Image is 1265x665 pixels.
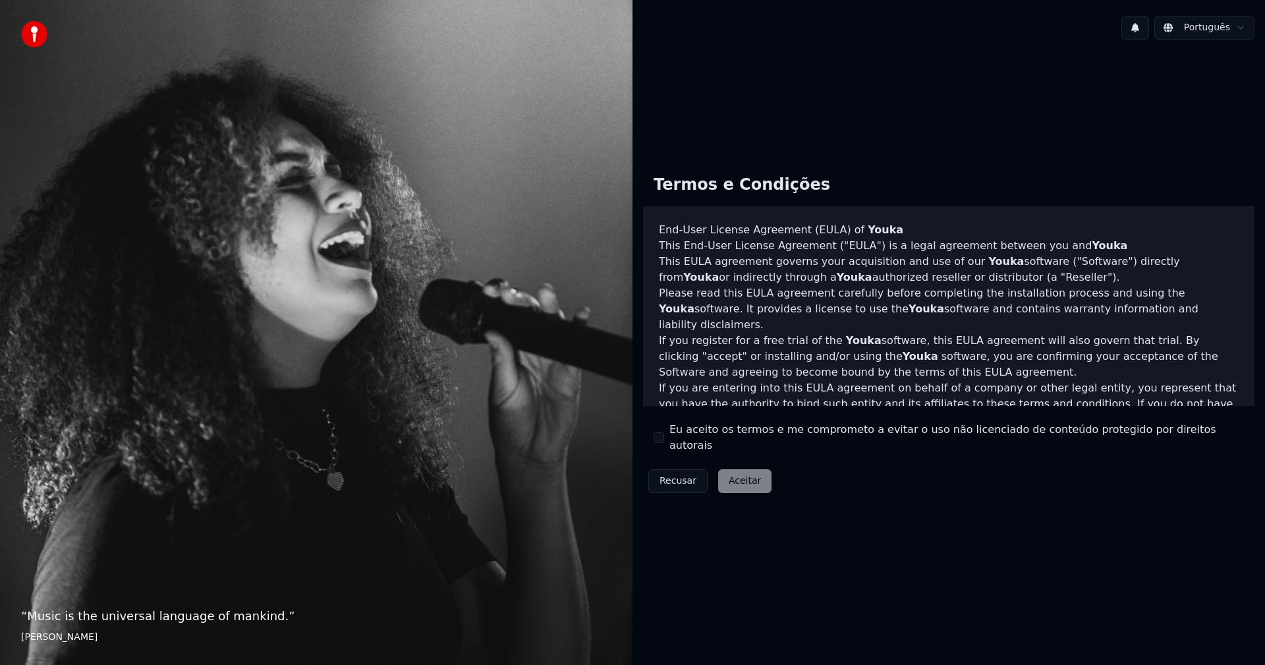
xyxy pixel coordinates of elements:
[659,254,1239,285] p: This EULA agreement governs your acquisition and use of our software ("Software") directly from o...
[868,223,903,236] span: Youka
[659,380,1239,444] p: If you are entering into this EULA agreement on behalf of a company or other legal entity, you re...
[21,631,611,644] footer: [PERSON_NAME]
[659,303,694,315] span: Youka
[21,21,47,47] img: youka
[1092,239,1127,252] span: Youka
[669,422,1244,453] label: Eu aceito os termos e me comprometo a evitar o uso não licenciado de conteúdo protegido por direi...
[837,271,872,283] span: Youka
[659,222,1239,238] h3: End-User License Agreement (EULA) of
[988,255,1024,268] span: Youka
[648,469,708,493] button: Recusar
[659,238,1239,254] p: This End-User License Agreement ("EULA") is a legal agreement between you and
[659,333,1239,380] p: If you register for a free trial of the software, this EULA agreement will also govern that trial...
[643,164,841,206] div: Termos e Condições
[683,271,719,283] span: Youka
[909,303,944,315] span: Youka
[903,350,938,362] span: Youka
[21,607,611,625] p: “ Music is the universal language of mankind. ”
[846,334,882,347] span: Youka
[659,285,1239,333] p: Please read this EULA agreement carefully before completing the installation process and using th...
